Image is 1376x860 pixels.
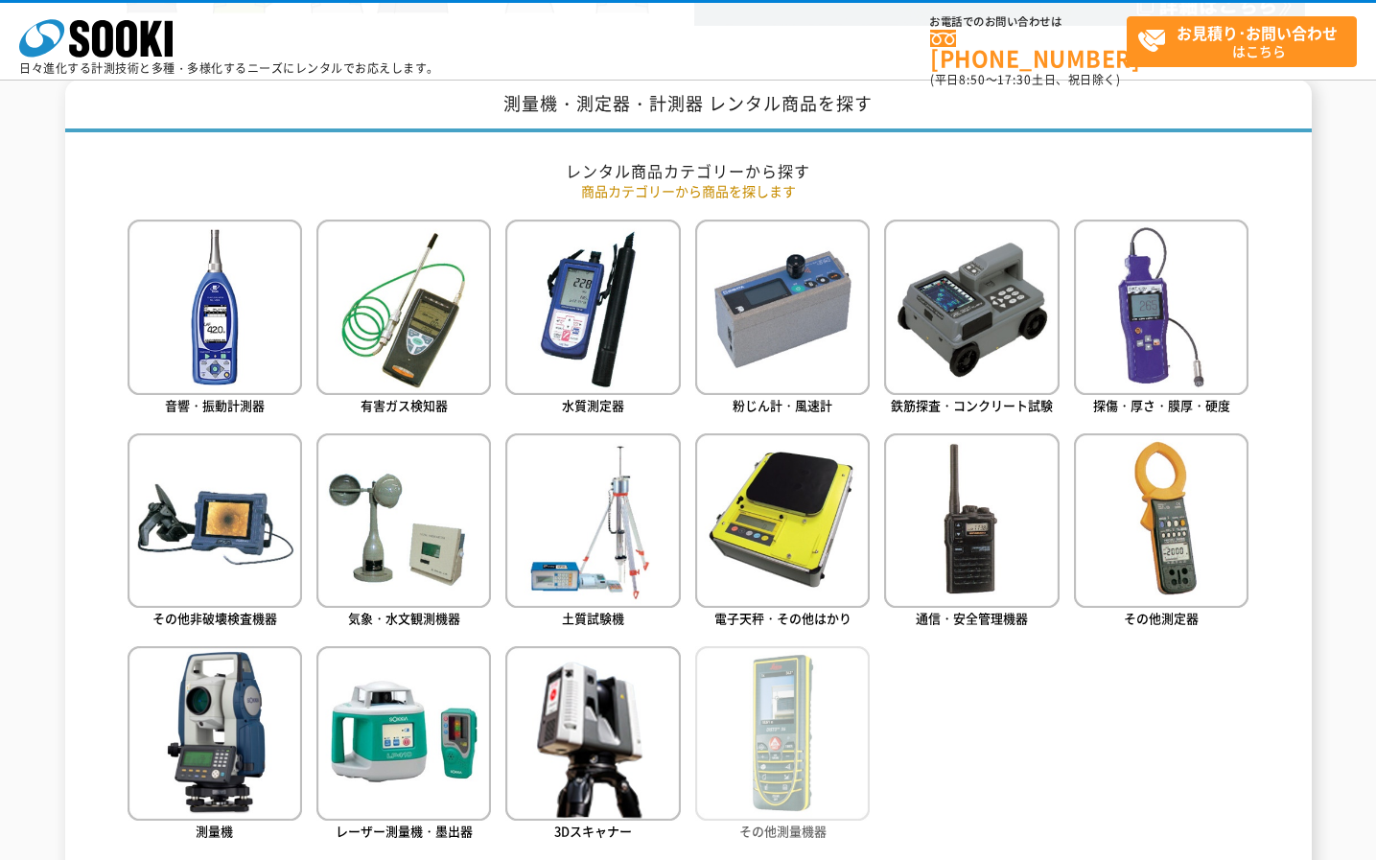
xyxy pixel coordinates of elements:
[316,646,491,845] a: レーザー測量機・墨出器
[348,609,460,627] span: 気象・水文観測機器
[65,80,1312,132] h1: 測量機・測定器・計測器 レンタル商品を探す
[916,609,1028,627] span: 通信・安全管理機器
[1127,16,1357,67] a: お見積り･お問い合わせはこちら
[128,433,302,632] a: その他非破壊検査機器
[505,433,680,632] a: 土質試験機
[316,220,491,418] a: 有害ガス検知器
[505,646,680,845] a: 3Dスキャナー
[1074,220,1248,394] img: 探傷・厚さ・膜厚・硬度
[695,220,870,418] a: 粉じん計・風速計
[695,220,870,394] img: 粉じん計・風速計
[739,822,827,840] span: その他測量機器
[316,433,491,608] img: 気象・水文観測機器
[316,646,491,821] img: レーザー測量機・墨出器
[1093,396,1230,414] span: 探傷・厚さ・膜厚・硬度
[505,646,680,821] img: 3Dスキャナー
[695,646,870,821] img: その他測量機器
[361,396,448,414] span: 有害ガス検知器
[891,396,1053,414] span: 鉄筋探査・コンクリート試験
[884,433,1059,632] a: 通信・安全管理機器
[1124,609,1199,627] span: その他測定器
[128,646,302,845] a: 測量機
[562,396,624,414] span: 水質測定器
[128,433,302,608] img: その他非破壊検査機器
[165,396,265,414] span: 音響・振動計測器
[128,220,302,418] a: 音響・振動計測器
[1177,21,1338,44] strong: お見積り･お問い合わせ
[695,433,870,632] a: 電子天秤・その他はかり
[505,433,680,608] img: 土質試験機
[1074,433,1248,608] img: その他測定器
[196,822,233,840] span: 測量機
[128,161,1249,181] h2: レンタル商品カテゴリーから探す
[1137,17,1356,65] span: はこちら
[554,822,632,840] span: 3Dスキャナー
[733,396,832,414] span: 粉じん計・風速計
[336,822,473,840] span: レーザー測量機・墨出器
[884,433,1059,608] img: 通信・安全管理機器
[884,220,1059,418] a: 鉄筋探査・コンクリート試験
[152,609,277,627] span: その他非破壊検査機器
[1074,433,1248,632] a: その他測定器
[884,220,1059,394] img: 鉄筋探査・コンクリート試験
[19,62,439,74] p: 日々進化する計測技術と多種・多様化するニーズにレンタルでお応えします。
[959,71,986,88] span: 8:50
[562,609,624,627] span: 土質試験機
[930,16,1127,28] span: お電話でのお問い合わせは
[930,30,1127,69] a: [PHONE_NUMBER]
[695,433,870,608] img: 電子天秤・その他はかり
[128,646,302,821] img: 測量機
[316,220,491,394] img: 有害ガス検知器
[695,646,870,845] a: その他測量機器
[1074,220,1248,418] a: 探傷・厚さ・膜厚・硬度
[316,433,491,632] a: 気象・水文観測機器
[505,220,680,394] img: 水質測定器
[714,609,851,627] span: 電子天秤・その他はかり
[128,220,302,394] img: 音響・振動計測器
[930,71,1120,88] span: (平日 ～ 土日、祝日除く)
[505,220,680,418] a: 水質測定器
[997,71,1032,88] span: 17:30
[128,181,1249,201] p: 商品カテゴリーから商品を探します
